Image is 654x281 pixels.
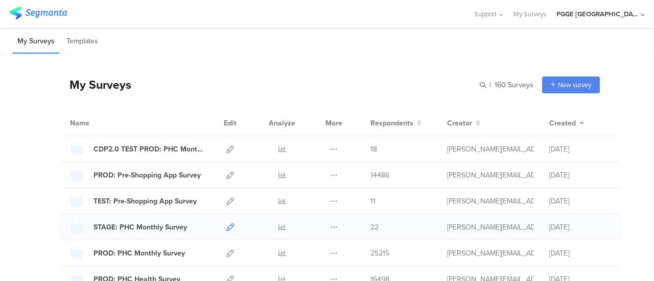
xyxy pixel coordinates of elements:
[558,80,591,90] span: New survey
[94,144,204,155] div: CDP2.0 TEST PROD: PHC Monthly Survey
[94,170,201,181] div: PROD: Pre-Shopping App Survey
[94,196,197,207] div: TEST: Pre-Shopping App Survey
[370,118,422,129] button: Respondents
[70,168,201,182] a: PROD: Pre-Shopping App Survey
[219,110,241,136] div: Edit
[370,196,376,207] span: 11
[62,30,103,54] li: Templates
[447,118,472,129] span: Creator
[370,170,389,181] span: 14486
[549,170,611,181] div: [DATE]
[447,222,534,233] div: venket.v@pg.com
[549,222,611,233] div: [DATE]
[267,110,297,136] div: Analyze
[59,76,131,93] div: My Surveys
[370,248,389,259] span: 25215
[70,194,197,208] a: TEST: Pre-Shopping App Survey
[9,7,67,19] img: segmanta logo
[370,144,377,155] span: 18
[70,142,204,156] a: CDP2.0 TEST PROD: PHC Monthly Survey
[13,30,59,54] li: My Surveys
[549,196,611,207] div: [DATE]
[447,170,534,181] div: venket.v@pg.com
[549,248,611,259] div: [DATE]
[70,118,131,129] div: Name
[370,222,379,233] span: 22
[549,118,576,129] span: Created
[447,196,534,207] div: davila.a.5@pg.com
[70,220,187,234] a: STAGE: PHC Monthly Survey
[474,9,497,19] span: Support
[488,80,493,90] span: |
[549,118,584,129] button: Created
[447,118,480,129] button: Creator
[495,80,533,90] span: 160 Surveys
[370,118,413,129] span: Respondents
[447,248,534,259] div: venket.v@pg.com
[94,222,187,233] div: STAGE: PHC Monthly Survey
[323,110,345,136] div: More
[70,246,185,260] a: PROD: PHC Monthly Survey
[549,144,611,155] div: [DATE]
[94,248,185,259] div: PROD: PHC Monthly Survey
[556,9,638,19] div: PGGE [GEOGRAPHIC_DATA]
[447,144,534,155] div: davila.a.5@pg.com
